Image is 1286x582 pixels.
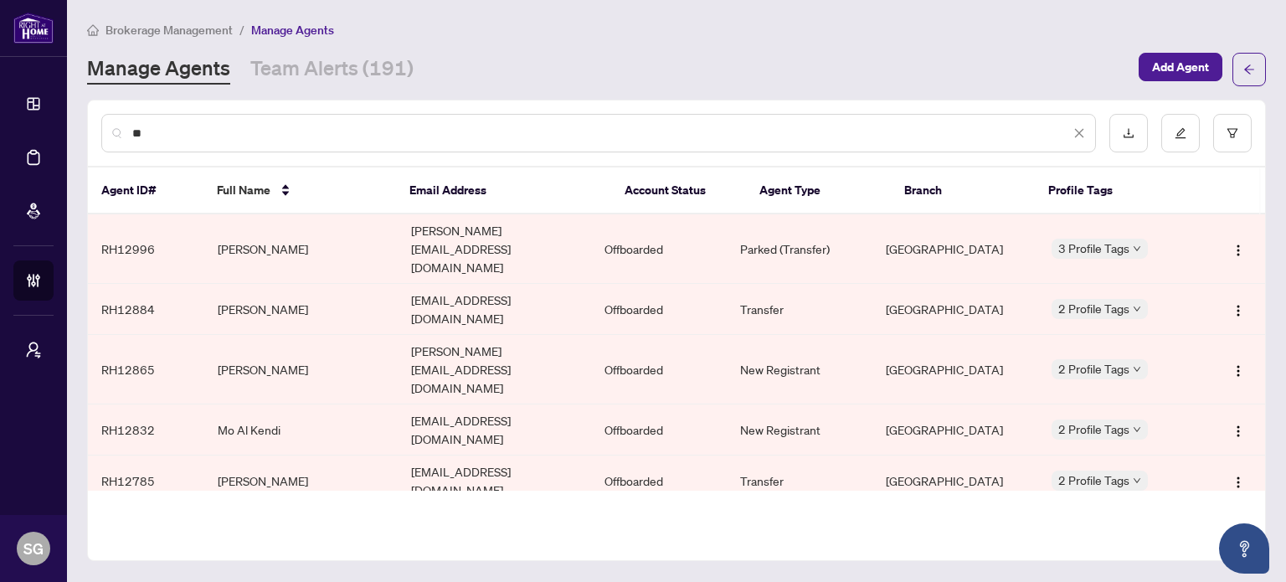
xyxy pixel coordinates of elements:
span: 2 Profile Tags [1058,359,1129,379]
span: 3 Profile Tags [1058,239,1129,258]
span: down [1133,245,1141,253]
td: Transfer [727,284,872,335]
span: user-switch [25,342,42,358]
span: Full Name [217,181,270,199]
a: Manage Agents [87,54,230,85]
span: edit [1175,127,1186,139]
li: / [239,20,244,39]
button: Add Agent [1139,53,1222,81]
th: Account Status [611,167,746,214]
span: Add Agent [1152,54,1209,80]
button: Open asap [1219,523,1269,574]
td: [GEOGRAPHIC_DATA] [872,404,1039,456]
span: filter [1227,127,1238,139]
td: [GEOGRAPHIC_DATA] [872,214,1039,284]
button: Logo [1225,235,1252,262]
span: Brokerage Management [105,23,233,38]
button: Logo [1225,296,1252,322]
td: New Registrant [727,404,872,456]
span: home [87,24,99,36]
td: RH12996 [88,214,204,284]
th: Email Address [396,167,611,214]
td: [GEOGRAPHIC_DATA] [872,335,1039,404]
span: 2 Profile Tags [1058,471,1129,490]
th: Agent Type [746,167,891,214]
th: Profile Tags [1035,167,1199,214]
button: Logo [1225,416,1252,443]
td: Offboarded [591,284,727,335]
th: Full Name [203,167,396,214]
span: arrow-left [1243,64,1255,75]
button: Logo [1225,356,1252,383]
img: logo [13,13,54,44]
span: 2 Profile Tags [1058,420,1129,439]
span: download [1123,127,1134,139]
span: 2 Profile Tags [1058,299,1129,318]
button: filter [1213,114,1252,152]
td: [PERSON_NAME] [204,284,398,335]
span: SG [23,537,44,560]
td: [PERSON_NAME][EMAIL_ADDRESS][DOMAIN_NAME] [398,335,591,404]
td: [EMAIL_ADDRESS][DOMAIN_NAME] [398,284,591,335]
span: Manage Agents [251,23,334,38]
span: close [1073,127,1085,139]
td: [PERSON_NAME] [204,456,398,507]
td: [PERSON_NAME] [204,214,398,284]
td: [GEOGRAPHIC_DATA] [872,284,1039,335]
button: download [1109,114,1148,152]
td: Offboarded [591,214,727,284]
td: RH12884 [88,284,204,335]
td: RH12832 [88,404,204,456]
img: Logo [1232,304,1245,317]
td: [PERSON_NAME] [204,335,398,404]
td: Mo Al Kendi [204,404,398,456]
th: Branch [891,167,1036,214]
td: [EMAIL_ADDRESS][DOMAIN_NAME] [398,456,591,507]
th: Agent ID# [88,167,203,214]
button: Logo [1225,467,1252,494]
td: [EMAIL_ADDRESS][DOMAIN_NAME] [398,404,591,456]
td: Parked (Transfer) [727,214,872,284]
span: down [1133,425,1141,434]
td: [GEOGRAPHIC_DATA] [872,456,1039,507]
span: down [1133,365,1141,373]
td: RH12865 [88,335,204,404]
img: Logo [1232,364,1245,378]
td: Offboarded [591,404,727,456]
a: Team Alerts (191) [250,54,414,85]
td: [PERSON_NAME][EMAIL_ADDRESS][DOMAIN_NAME] [398,214,591,284]
img: Logo [1232,476,1245,489]
td: Transfer [727,456,872,507]
img: Logo [1232,244,1245,257]
span: down [1133,305,1141,313]
img: Logo [1232,425,1245,438]
span: down [1133,476,1141,485]
td: New Registrant [727,335,872,404]
button: edit [1161,114,1200,152]
td: Offboarded [591,335,727,404]
td: Offboarded [591,456,727,507]
td: RH12785 [88,456,204,507]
